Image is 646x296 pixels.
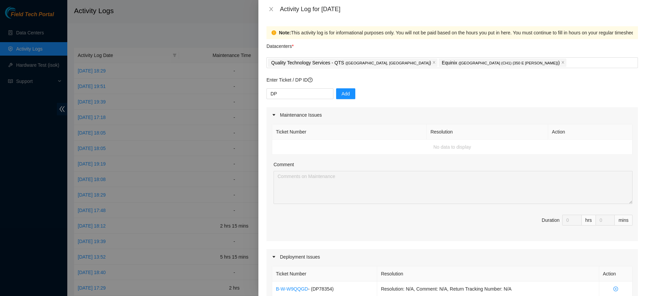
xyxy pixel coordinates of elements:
span: close [561,61,565,65]
p: Enter Ticket / DP ID [266,76,638,84]
div: Duration [542,216,560,224]
span: - ( DP78354 ) [308,286,333,292]
div: hrs [582,215,596,226]
textarea: Comment [274,171,633,204]
p: Equinix ) [442,59,560,67]
th: Action [548,124,633,140]
button: Add [336,88,355,99]
strong: Note: [279,29,291,36]
span: question-circle [308,78,313,82]
td: No data to display [272,140,633,155]
span: close [268,6,274,12]
span: ( [GEOGRAPHIC_DATA] (CH1) {350 E [PERSON_NAME]} [459,61,558,65]
span: close [432,61,436,65]
span: ( [GEOGRAPHIC_DATA], [GEOGRAPHIC_DATA] [346,61,430,65]
span: close-circle [603,287,629,291]
button: Close [266,6,276,12]
label: Comment [274,161,294,168]
div: Activity Log for [DATE] [280,5,638,13]
th: Resolution [377,266,599,282]
span: exclamation-circle [272,30,276,35]
span: caret-right [272,113,276,117]
div: mins [615,215,633,226]
div: Deployment Issues [266,249,638,265]
th: Action [599,266,633,282]
a: B-W-W9QQGD [276,286,308,292]
th: Ticket Number [272,124,427,140]
th: Ticket Number [272,266,377,282]
span: Add [342,90,350,97]
div: Maintenance Issues [266,107,638,123]
th: Resolution [427,124,548,140]
p: Quality Technology Services - QTS ) [271,59,431,67]
span: caret-right [272,255,276,259]
p: Datacenters [266,39,294,50]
